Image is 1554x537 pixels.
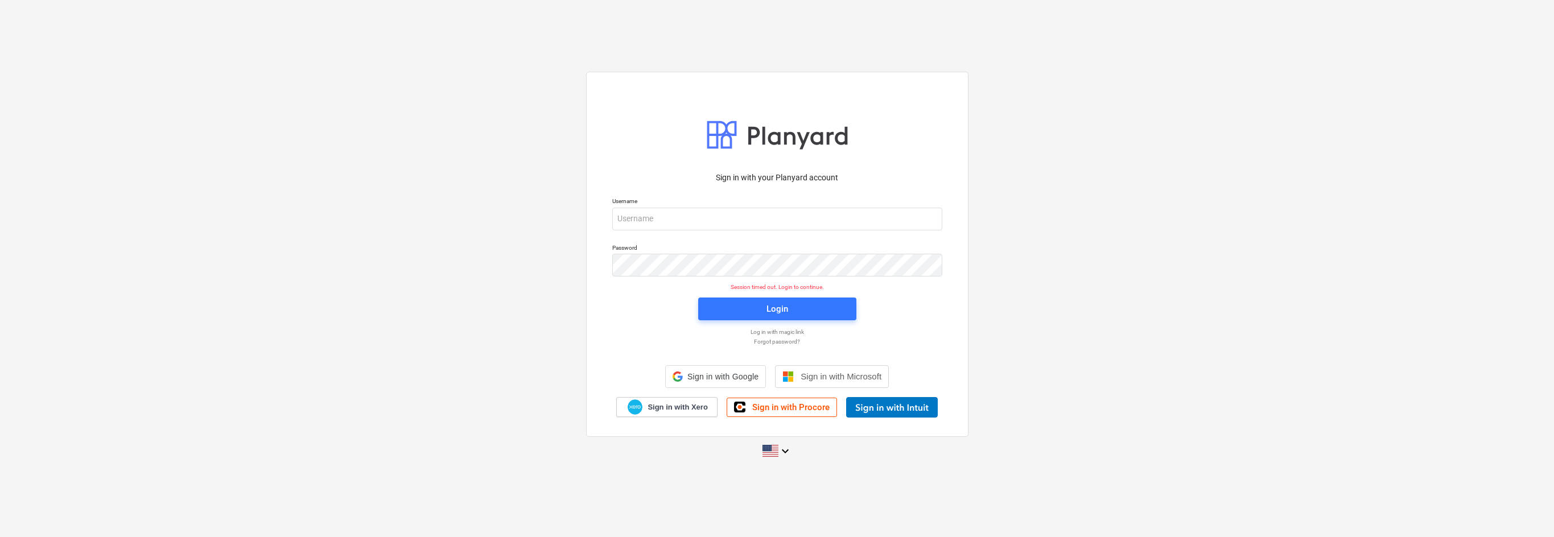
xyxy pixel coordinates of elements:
[778,444,792,458] i: keyboard_arrow_down
[782,371,794,382] img: Microsoft logo
[766,301,788,316] div: Login
[648,402,707,412] span: Sign in with Xero
[607,338,948,345] a: Forgot password?
[665,365,766,388] div: Sign in with Google
[607,328,948,336] a: Log in with magic link
[687,372,759,381] span: Sign in with Google
[605,283,949,291] p: Session timed out. Login to continue.
[616,397,718,417] a: Sign in with Xero
[612,197,942,207] p: Username
[612,244,942,254] p: Password
[628,399,642,415] img: Xero logo
[801,371,881,381] span: Sign in with Microsoft
[727,398,837,417] a: Sign in with Procore
[612,208,942,230] input: Username
[612,172,942,184] p: Sign in with your Planyard account
[698,298,856,320] button: Login
[752,402,830,412] span: Sign in with Procore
